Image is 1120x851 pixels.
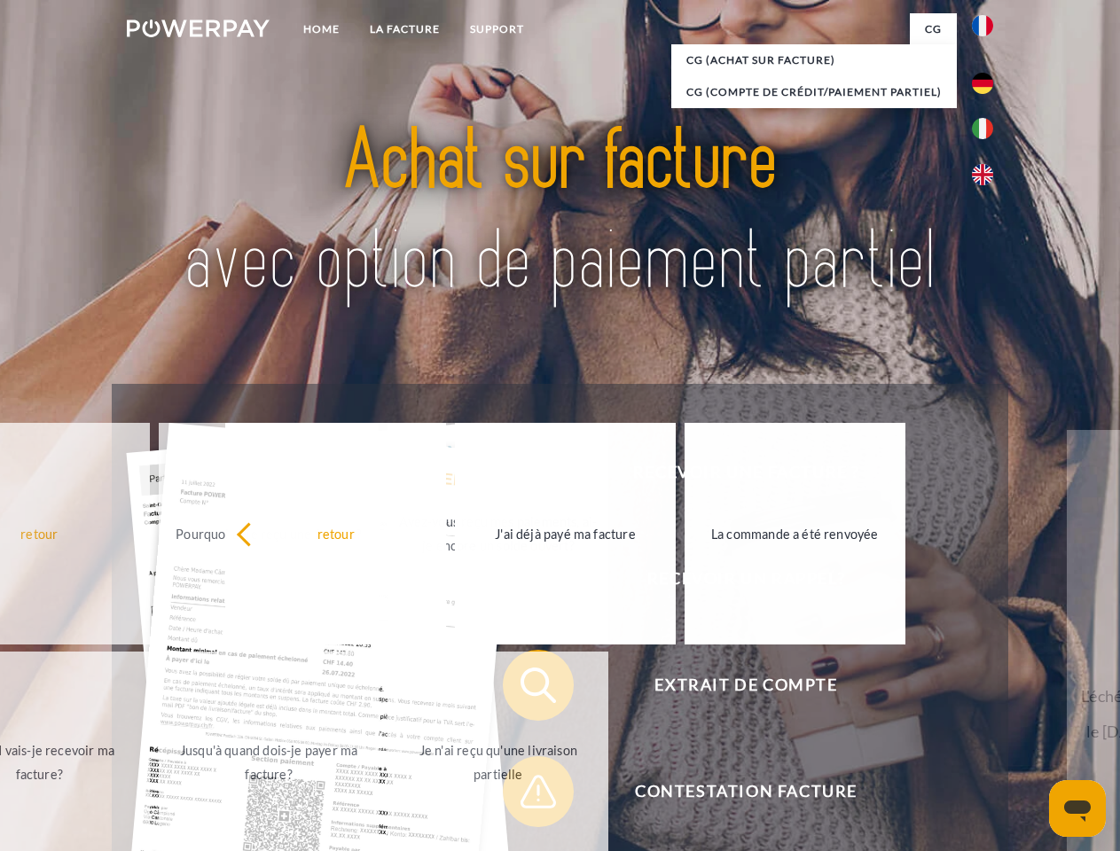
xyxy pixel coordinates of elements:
img: en [972,164,993,185]
img: logo-powerpay-white.svg [127,20,270,37]
button: Extrait de compte [503,650,964,721]
iframe: Bouton de lancement de la fenêtre de messagerie [1049,780,1106,837]
img: fr [972,15,993,36]
div: Je n'ai reçu qu'une livraison partielle [398,738,598,786]
img: de [972,73,993,94]
div: Pourquoi ai-je reçu une facture? [169,521,369,545]
span: Contestation Facture [529,756,963,827]
a: CG (achat sur facture) [671,44,957,76]
div: Jusqu'à quand dois-je payer ma facture? [169,738,369,786]
a: CG [910,13,957,45]
div: retour [236,521,435,545]
a: Support [455,13,539,45]
a: CG (Compte de crédit/paiement partiel) [671,76,957,108]
img: title-powerpay_fr.svg [169,85,951,340]
img: it [972,118,993,139]
span: Extrait de compte [529,650,963,721]
div: La commande a été renvoyée [695,521,895,545]
a: Home [288,13,355,45]
div: J'ai déjà payé ma facture [466,521,665,545]
a: LA FACTURE [355,13,455,45]
button: Contestation Facture [503,756,964,827]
